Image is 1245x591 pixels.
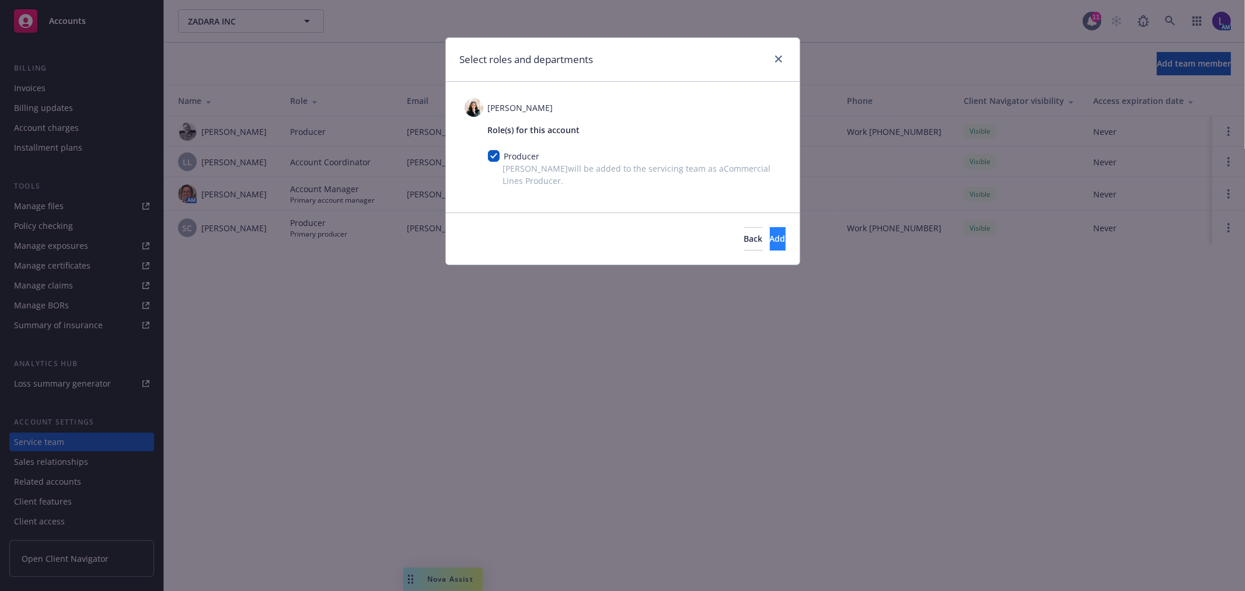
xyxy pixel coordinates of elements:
span: Add [770,233,786,244]
a: close [772,52,786,66]
span: Role(s) for this account [488,124,781,136]
button: Back [744,227,763,251]
span: Back [744,233,763,244]
span: [PERSON_NAME] will be added to the servicing team as a Commercial Lines Producer . [503,162,781,187]
span: Producer [504,151,540,162]
button: Add [770,227,786,251]
span: [PERSON_NAME] [488,102,553,114]
h1: Select roles and departments [460,52,594,67]
img: photo [465,98,483,117]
